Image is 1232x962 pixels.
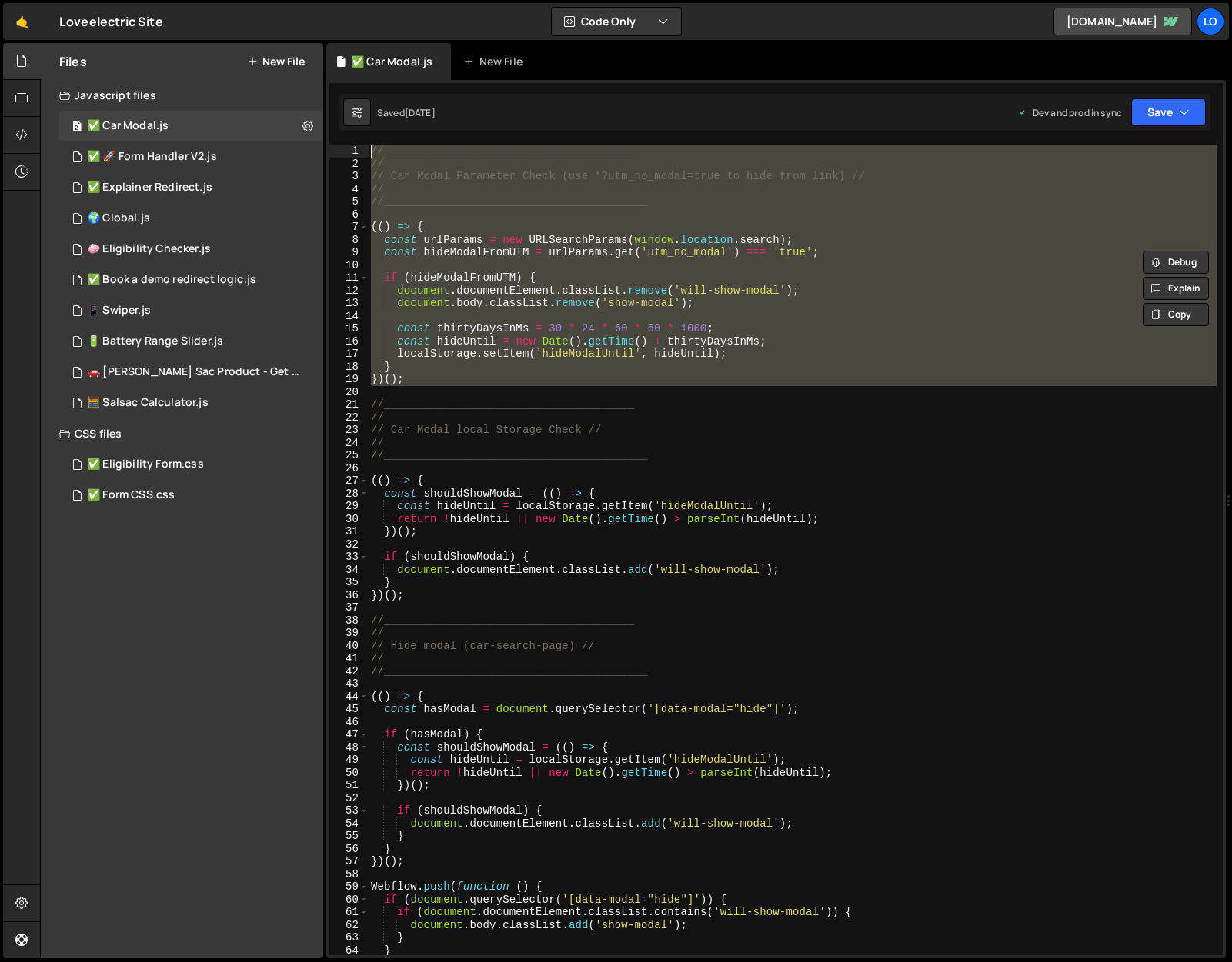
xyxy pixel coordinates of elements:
div: 27 [329,474,369,488]
div: ✅ Car Modal.js [351,54,432,69]
div: 22 [329,411,369,424]
div: 20 [329,386,369,399]
div: 57 [329,855,369,868]
div: 10 [329,259,369,272]
a: 🤙 [3,3,41,40]
div: 8014/41354.css [59,449,323,480]
div: 6 [329,208,369,221]
div: 8 [329,234,369,247]
div: Javascript files [41,80,323,111]
div: 21 [329,398,369,411]
div: 55 [329,830,369,843]
div: 50 [329,767,369,780]
div: 62 [329,919,369,932]
div: 12 [329,285,369,298]
div: 44 [329,691,369,704]
div: 23 [329,424,369,437]
div: 🔋 Battery Range Slider.js [87,335,223,348]
div: 📱 Swiper.js [87,304,151,318]
div: 42 [329,665,369,678]
div: 53 [329,804,369,817]
div: 🧼 Eligibility Checker.js [87,242,211,256]
div: Loveelectric Site [59,12,163,31]
div: 9 [329,246,369,259]
div: 58 [329,868,369,881]
div: 16 [329,335,369,348]
div: 8014/28850.js [59,388,323,418]
div: 18 [329,361,369,374]
div: 24 [329,437,369,450]
button: Debug [1143,251,1209,274]
div: 🧮 Salsac Calculator.js [87,396,209,410]
div: 38 [329,614,369,627]
div: 8014/41351.css [59,480,323,511]
div: 46 [329,716,369,729]
div: 8014/42657.js [59,234,323,265]
div: 43 [329,677,369,691]
div: 8014/42987.js [59,141,323,172]
div: 61 [329,906,369,919]
div: 19 [329,373,369,386]
a: [DOMAIN_NAME] [1053,8,1192,35]
div: 5 [329,195,369,208]
div: 7 [329,221,369,234]
div: 15 [329,322,369,335]
div: 34 [329,564,369,577]
div: CSS files [41,418,323,449]
div: 🚗 [PERSON_NAME] Sac Product - Get started.js [87,365,299,379]
div: 8014/34824.js [59,326,323,357]
div: 36 [329,589,369,602]
div: ✅ Car Modal.js [87,119,169,133]
div: 11 [329,271,369,285]
div: 8014/34949.js [59,295,323,326]
div: 54 [329,817,369,831]
button: Code Only [552,8,681,35]
div: 48 [329,741,369,754]
h2: Files [59,53,87,70]
div: 4 [329,183,369,196]
div: 39 [329,627,369,640]
div: 8014/33036.js [59,357,329,388]
div: ✅ Eligibility Form.css [87,458,204,471]
div: 26 [329,462,369,475]
div: 45 [329,703,369,716]
div: 56 [329,843,369,856]
div: 8014/41778.js [59,172,323,203]
div: 2 [329,158,369,171]
div: 51 [329,779,369,792]
div: 🌍 Global.js [87,211,150,225]
div: 33 [329,551,369,564]
div: 40 [329,640,369,653]
span: 2 [72,121,82,134]
div: 8014/42769.js [59,203,323,234]
div: 59 [329,880,369,894]
div: 14 [329,310,369,323]
div: ✅ 🚀 Form Handler V2.js [87,150,217,164]
div: 28 [329,488,369,501]
div: 35 [329,576,369,589]
div: 3 [329,170,369,183]
div: Dev and prod in sync [1017,106,1122,119]
div: Saved [377,106,436,119]
div: 52 [329,792,369,805]
div: New File [463,54,528,69]
div: Lo [1197,8,1224,35]
div: 32 [329,538,369,551]
div: 31 [329,525,369,538]
div: 8014/41355.js [59,265,323,295]
div: ✅ Form CSS.css [87,488,175,502]
div: ✅ Book a demo redirect logic.js [87,273,256,287]
div: 1 [329,145,369,158]
button: Copy [1143,303,1209,326]
div: 25 [329,449,369,462]
div: 13 [329,297,369,310]
div: 30 [329,513,369,526]
button: New File [247,55,305,68]
div: 49 [329,754,369,767]
div: 63 [329,931,369,944]
div: 17 [329,348,369,361]
div: 29 [329,500,369,513]
div: 37 [329,601,369,614]
button: Save [1131,98,1206,126]
div: 8014/41995.js [59,111,323,141]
